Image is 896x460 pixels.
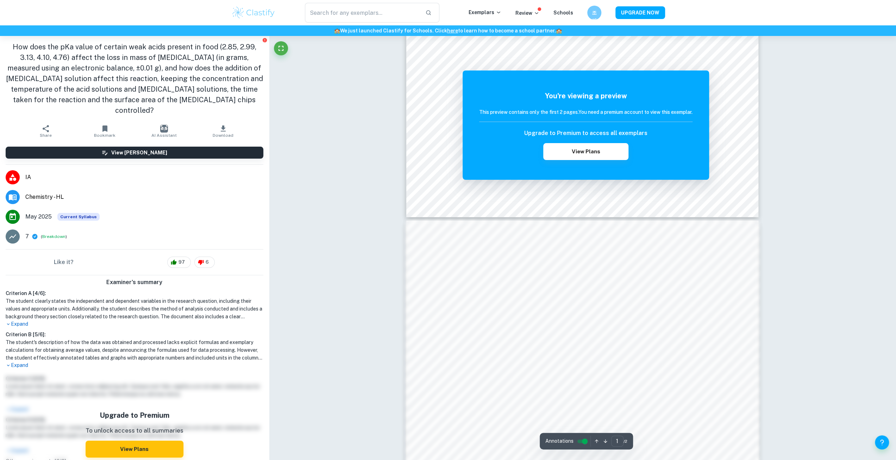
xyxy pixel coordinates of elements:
[469,8,501,16] p: Exemplars
[524,129,647,137] h6: Upgrade to Premium to access all exemplars
[202,259,213,266] span: 6
[231,6,276,20] img: Clastify logo
[6,362,263,369] p: Expand
[3,278,266,287] h6: Examiner's summary
[75,121,134,141] button: Bookmark
[194,121,253,141] button: Download
[305,3,420,23] input: Search for any exemplars...
[587,6,601,20] button: 조예
[590,9,598,17] h6: 조예
[42,233,65,240] button: Breakdown
[262,37,268,43] button: Report issue
[624,438,627,444] span: / 2
[175,259,189,266] span: 97
[25,232,29,241] p: 7
[86,441,183,458] button: View Plans
[334,28,340,33] span: 🏫
[6,289,263,297] h6: Criterion A [ 4 / 6 ]:
[479,108,693,116] h6: This preview contains only the first 2 pages. You need a premium account to view this exemplar.
[6,338,263,362] h1: The student's description of how the data was obtained and processed lacks explicit formulas and ...
[86,426,183,435] p: To unlock access to all summaries
[134,121,194,141] button: AI Assistant
[6,42,263,116] h1: How does the pKa value of certain weak acids present in food (2.85, 2.99, 3.13, 4.10, 4.76) affec...
[274,41,288,55] button: Fullscreen
[94,133,115,138] span: Bookmark
[40,133,52,138] span: Share
[111,149,167,157] h6: View [PERSON_NAME]
[479,91,693,101] h5: You're viewing a preview
[151,133,177,138] span: AI Assistant
[447,28,458,33] a: here
[41,233,67,240] span: ( )
[160,125,168,133] img: AI Assistant
[615,6,665,19] button: UPGRADE NOW
[86,410,183,421] h5: Upgrade to Premium
[6,331,263,338] h6: Criterion B [ 5 / 6 ]:
[16,121,75,141] button: Share
[6,297,263,320] h1: The student clearly states the independent and dependent variables in the research question, incl...
[25,213,52,221] span: May 2025
[57,213,100,221] div: This exemplar is based on the current syllabus. Feel free to refer to it for inspiration/ideas wh...
[25,173,263,182] span: IA
[515,9,539,17] p: Review
[556,28,562,33] span: 🏫
[6,320,263,328] p: Expand
[57,213,100,221] span: Current Syllabus
[213,133,233,138] span: Download
[875,435,889,449] button: Help and Feedback
[25,193,263,201] span: Chemistry - HL
[1,27,895,35] h6: We just launched Clastify for Schools. Click to learn how to become a school partner.
[6,147,263,159] button: View [PERSON_NAME]
[553,10,573,16] a: Schools
[543,143,628,160] button: View Plans
[54,258,74,266] h6: Like it?
[545,437,574,445] span: Annotations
